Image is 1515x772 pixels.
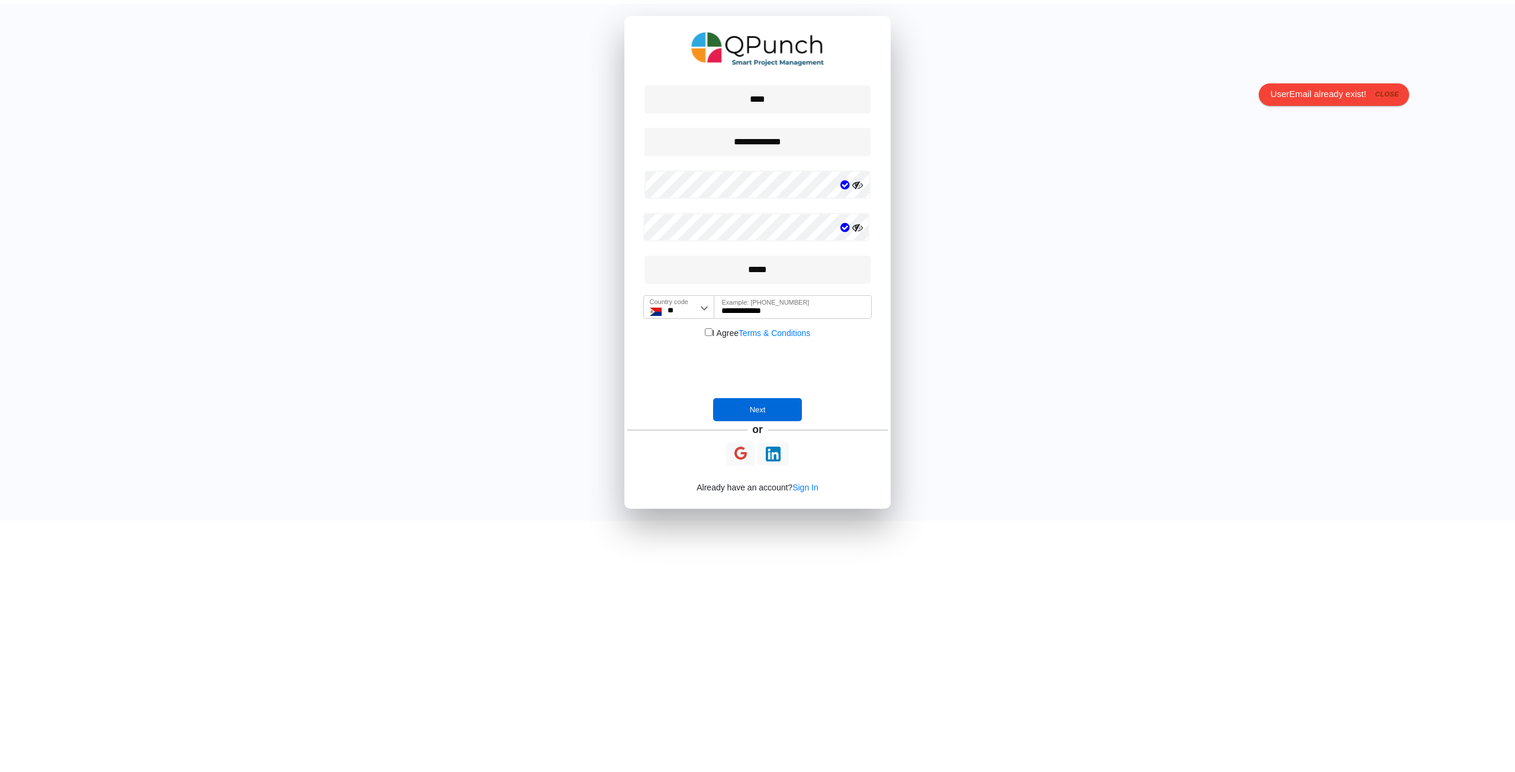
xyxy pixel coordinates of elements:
button: Continue With Google [726,442,755,466]
span: Next [750,405,766,414]
i: close [1375,89,1399,99]
button: Continue With LinkedIn [757,442,789,466]
label: Example: [PHONE_NUMBER] [722,298,810,308]
a: Sign In [792,483,818,492]
button: Next [713,398,802,422]
h5: or [750,421,765,438]
img: QPunch [691,28,824,70]
a: Terms & Conditions [739,328,810,338]
div: UserEmail already exist! [1259,83,1409,106]
iframe: reCAPTCHA [668,340,847,386]
div: I Agree [624,327,891,340]
label: Country code [650,297,688,307]
h6: Already have an account? [624,470,891,505]
img: Loading... [766,447,781,461]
